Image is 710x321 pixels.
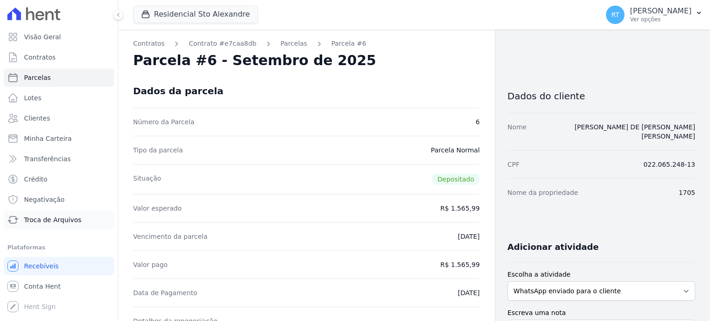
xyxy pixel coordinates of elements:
[133,232,208,241] dt: Vencimento da parcela
[133,145,183,155] dt: Tipo da parcela
[4,129,114,148] a: Minha Carteira
[133,39,165,48] a: Contratos
[133,39,480,48] nav: Breadcrumb
[508,308,695,318] label: Escreva uma nota
[133,288,197,297] dt: Data de Pagamento
[133,260,168,269] dt: Valor pago
[133,174,161,185] dt: Situação
[24,215,81,224] span: Troca de Arquivos
[431,145,480,155] dd: Parcela Normal
[4,109,114,127] a: Clientes
[4,48,114,67] a: Contratos
[24,53,55,62] span: Contratos
[4,28,114,46] a: Visão Geral
[575,123,695,140] a: [PERSON_NAME] DE [PERSON_NAME] [PERSON_NAME]
[4,277,114,296] a: Conta Hent
[24,154,71,164] span: Transferências
[630,6,692,16] p: [PERSON_NAME]
[476,117,480,127] dd: 6
[24,114,50,123] span: Clientes
[7,242,110,253] div: Plataformas
[458,232,479,241] dd: [DATE]
[4,89,114,107] a: Lotes
[4,257,114,275] a: Recebíveis
[630,16,692,23] p: Ver opções
[24,261,59,271] span: Recebíveis
[281,39,307,48] a: Parcelas
[4,190,114,209] a: Negativação
[508,270,695,279] label: Escolha a atividade
[508,242,599,253] h3: Adicionar atividade
[440,260,479,269] dd: R$ 1.565,99
[4,170,114,188] a: Crédito
[508,160,520,169] dt: CPF
[133,204,182,213] dt: Valor esperado
[133,6,258,23] button: Residencial Sto Alexandre
[611,12,619,18] span: RT
[24,282,61,291] span: Conta Hent
[133,85,223,97] div: Dados da parcela
[440,204,479,213] dd: R$ 1.565,99
[432,174,480,185] span: Depositado
[643,160,695,169] dd: 022.065.248-13
[331,39,367,48] a: Parcela #6
[24,195,65,204] span: Negativação
[133,52,376,69] h2: Parcela #6 - Setembro de 2025
[508,91,695,102] h3: Dados do cliente
[679,188,695,197] dd: 1705
[24,73,51,82] span: Parcelas
[24,93,42,103] span: Lotes
[4,150,114,168] a: Transferências
[189,39,256,48] a: Contrato #e7caa8db
[599,2,710,28] button: RT [PERSON_NAME] Ver opções
[4,211,114,229] a: Troca de Arquivos
[24,32,61,42] span: Visão Geral
[458,288,479,297] dd: [DATE]
[508,188,578,197] dt: Nome da propriedade
[4,68,114,87] a: Parcelas
[24,134,72,143] span: Minha Carteira
[133,117,195,127] dt: Número da Parcela
[508,122,526,141] dt: Nome
[24,175,48,184] span: Crédito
